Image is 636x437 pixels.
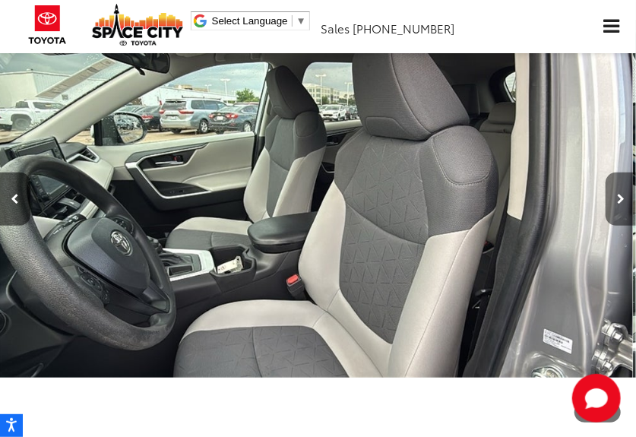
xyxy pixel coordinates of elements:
[321,20,350,36] span: Sales
[606,173,636,226] button: Next image
[353,20,454,36] span: [PHONE_NUMBER]
[212,15,288,27] span: Select Language
[296,15,306,27] span: ▼
[212,15,306,27] a: Select Language​
[572,374,621,423] button: Toggle Chat Window
[92,4,183,46] img: Space City Toyota
[572,374,621,423] svg: Start Chat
